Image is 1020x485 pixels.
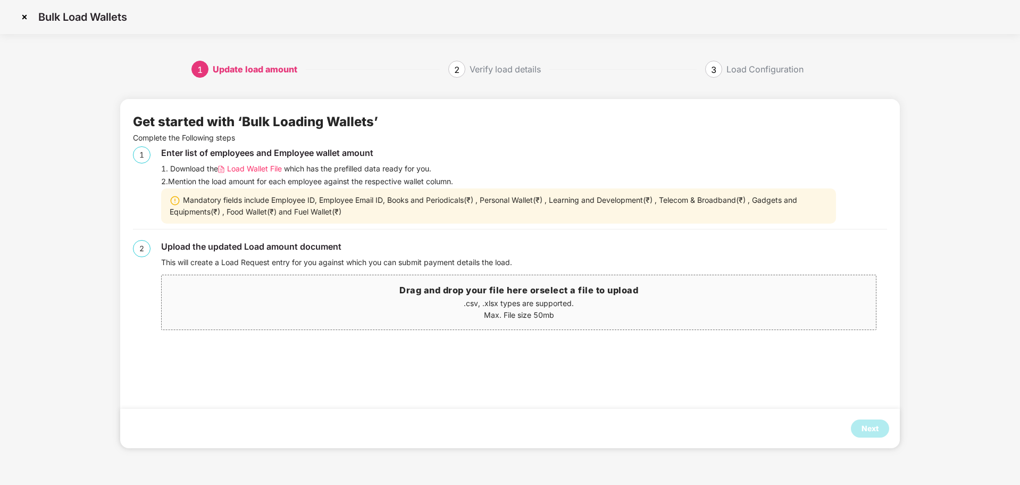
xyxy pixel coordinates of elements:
[162,284,876,298] h3: Drag and drop your file here or
[540,285,639,295] span: select a file to upload
[133,240,151,257] div: 2
[161,257,887,268] div: This will create a Load Request entry for you against which you can submit payment details the load.
[213,61,297,78] div: Update load amount
[161,240,887,253] div: Upload the updated Load amount document
[862,423,879,434] div: Next
[16,9,33,26] img: svg+xml;base64,PHN2ZyBpZD0iQ3Jvc3MtMzJ4MzIiIHhtbG5zPSJodHRwOi8vd3d3LnczLm9yZy8yMDAwL3N2ZyIgd2lkdG...
[133,146,151,163] div: 1
[454,64,459,75] span: 2
[162,298,876,309] p: .csv, .xlsx types are supported.
[227,163,282,175] span: Load Wallet File
[218,166,224,174] img: svg+xml;base64,PHN2ZyB4bWxucz0iaHR0cDovL3d3dy53My5vcmcvMjAwMC9zdmciIHdpZHRoPSIxMi4wNTMiIGhlaWdodD...
[133,112,378,132] div: Get started with ‘Bulk Loading Wallets’
[133,132,887,144] p: Complete the Following steps
[161,146,887,160] div: Enter list of employees and Employee wallet amount
[161,188,835,224] div: Mandatory fields include Employee ID, Employee Email ID, Books and Periodicals(₹) , Personal Wall...
[38,11,127,23] p: Bulk Load Wallets
[162,275,876,330] span: Drag and drop your file here orselect a file to upload.csv, .xlsx types are supported.Max. File s...
[161,176,887,187] div: 2. Mention the load amount for each employee against the respective wallet column.
[162,309,876,321] p: Max. File size 50mb
[161,163,887,175] div: 1. Download the which has the prefilled data ready for you.
[711,64,716,75] span: 3
[197,64,203,75] span: 1
[470,61,541,78] div: Verify load details
[726,61,804,78] div: Load Configuration
[170,195,180,206] img: svg+xml;base64,PHN2ZyBpZD0iV2FybmluZ18tXzIweDIwIiBkYXRhLW5hbWU9Ildhcm5pbmcgLSAyMHgyMCIgeG1sbnM9Im...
